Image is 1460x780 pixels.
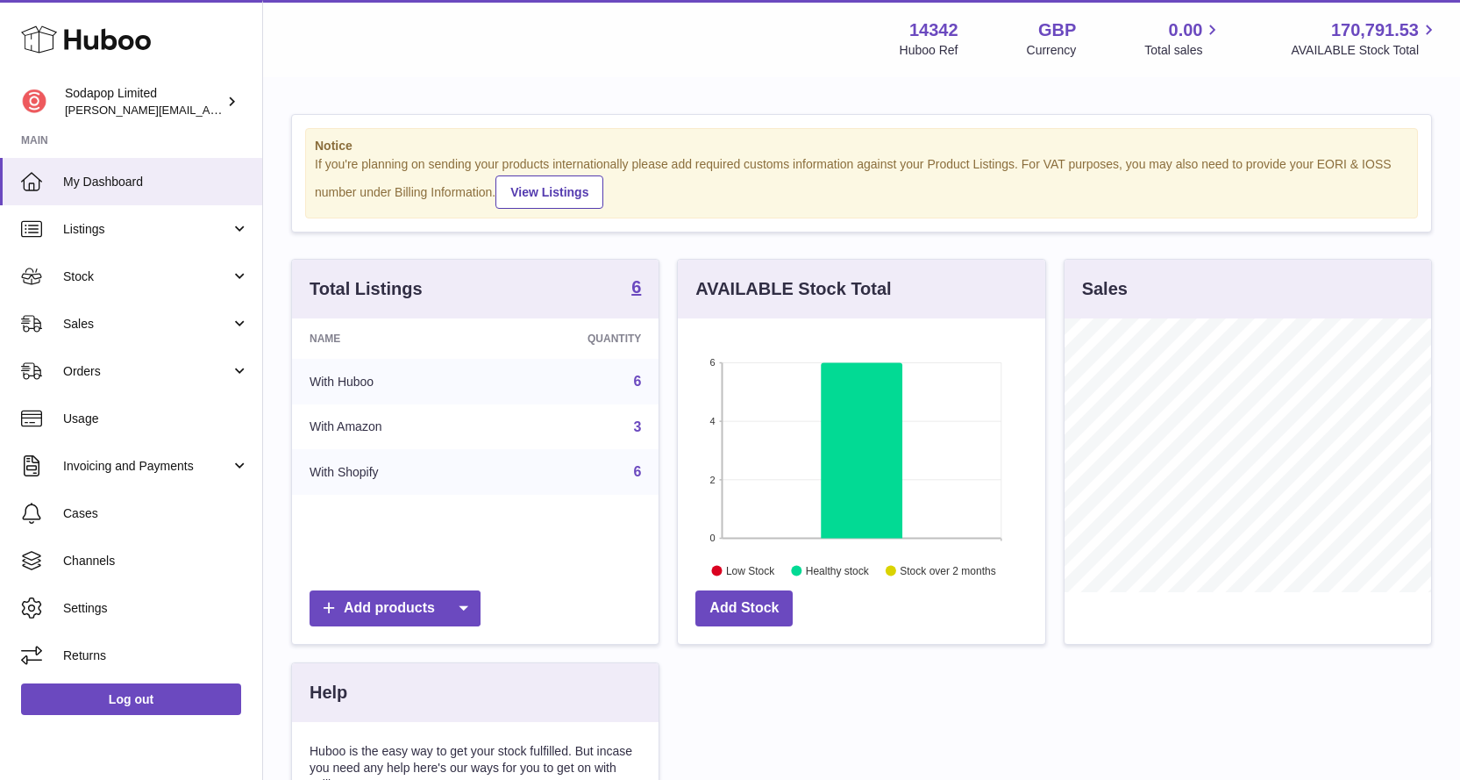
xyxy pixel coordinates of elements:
td: With Amazon [292,404,493,450]
a: Add Stock [695,590,793,626]
a: 3 [633,419,641,434]
text: Stock over 2 months [901,564,996,576]
span: Invoicing and Payments [63,458,231,475]
a: 6 [633,374,641,389]
text: Low Stock [726,564,775,576]
text: Healthy stock [806,564,870,576]
a: View Listings [495,175,603,209]
a: Add products [310,590,481,626]
text: 6 [710,357,716,368]
text: 0 [710,533,716,543]
div: Huboo Ref [900,42,958,59]
th: Quantity [493,318,659,359]
h3: Total Listings [310,277,423,301]
td: With Huboo [292,359,493,404]
span: [PERSON_NAME][EMAIL_ADDRESS][DOMAIN_NAME] [65,103,352,117]
text: 2 [710,474,716,484]
h3: Help [310,681,347,705]
span: AVAILABLE Stock Total [1291,42,1439,59]
span: Usage [63,411,249,427]
strong: GBP [1038,18,1076,42]
span: Stock [63,268,231,285]
span: Total sales [1144,42,1222,59]
a: Log out [21,683,241,715]
strong: Notice [315,138,1408,154]
span: Sales [63,316,231,333]
span: 170,791.53 [1331,18,1419,42]
div: Currency [1027,42,1077,59]
span: Listings [63,221,231,238]
a: 6 [633,464,641,479]
span: Settings [63,600,249,617]
div: Sodapop Limited [65,85,223,118]
span: Returns [63,648,249,664]
span: 0.00 [1169,18,1203,42]
a: 6 [631,278,641,299]
td: With Shopify [292,449,493,495]
span: Cases [63,505,249,522]
span: Orders [63,363,231,380]
a: 0.00 Total sales [1144,18,1222,59]
div: If you're planning on sending your products internationally please add required customs informati... [315,156,1408,209]
text: 4 [710,416,716,426]
span: My Dashboard [63,174,249,190]
img: david@sodapop-audio.co.uk [21,89,47,115]
th: Name [292,318,493,359]
h3: AVAILABLE Stock Total [695,277,891,301]
strong: 14342 [909,18,958,42]
a: 170,791.53 AVAILABLE Stock Total [1291,18,1439,59]
h3: Sales [1082,277,1128,301]
span: Channels [63,553,249,569]
strong: 6 [631,278,641,296]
